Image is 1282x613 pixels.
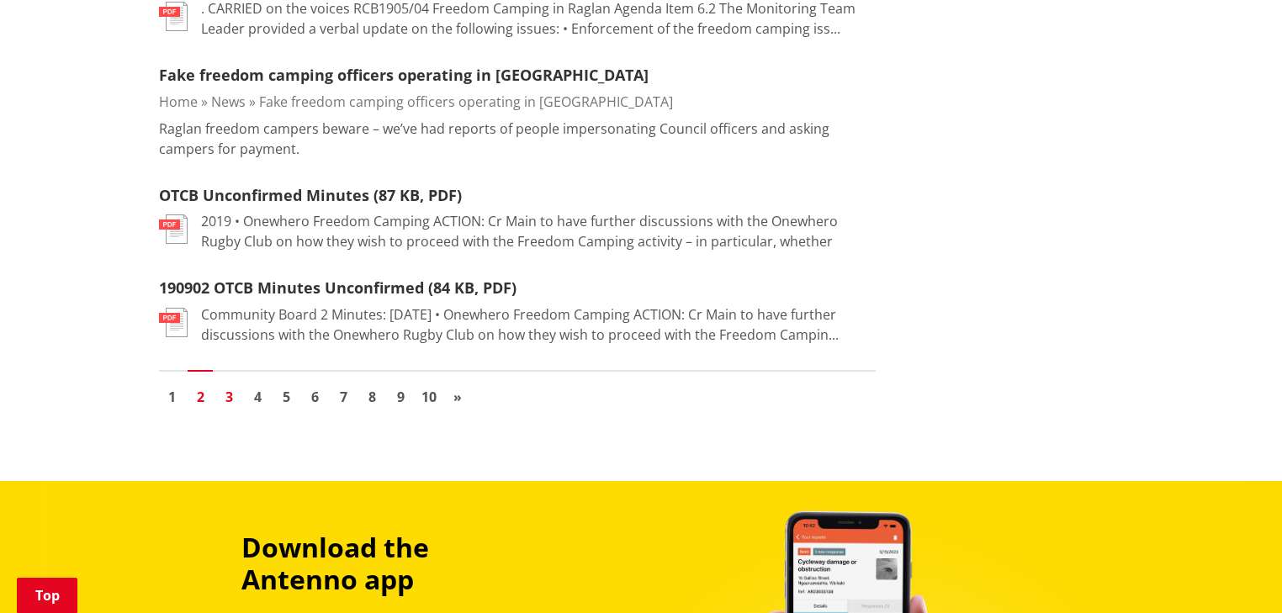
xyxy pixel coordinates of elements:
[159,2,188,31] img: document-pdf.svg
[159,185,462,205] a: OTCB Unconfirmed Minutes (87 KB, PDF)
[188,384,213,410] a: Page 2
[159,370,876,414] nav: Pagination
[331,384,356,410] a: Go to page 7
[159,65,649,85] a: Fake freedom camping officers operating in [GEOGRAPHIC_DATA]
[159,92,198,111] a: Home
[302,384,327,410] a: Go to page 6
[159,119,876,159] p: Raglan freedom campers beware – we’ve had reports of people impersonating Council officers and as...
[241,531,546,596] h3: Download the Antenno app
[201,211,876,251] p: 2019 • Onewhero Freedom Camping ACTION: Cr Main to have further discussions with the Onewhero Rug...
[17,578,77,613] a: Top
[453,388,462,406] span: »
[245,384,270,410] a: Go to page 4
[259,92,673,111] a: Fake freedom camping officers operating in [GEOGRAPHIC_DATA]
[445,384,470,410] a: Go to next page
[159,214,188,244] img: document-pdf.svg
[273,384,299,410] a: Go to page 5
[159,277,517,298] a: 190902 OTCB Minutes Unconfirmed (84 KB, PDF)
[388,384,413,410] a: Go to page 9
[416,384,442,410] a: Go to page 10
[159,308,188,337] img: document-pdf.svg
[211,92,246,111] a: News
[359,384,384,410] a: Go to page 8
[1205,542,1265,603] iframe: Messenger Launcher
[216,384,241,410] a: Go to page 3
[159,384,184,410] a: Go to page 1
[201,304,876,345] p: Community Board 2 Minutes: [DATE] • Onewhero Freedom Camping ACTION: Cr Main to have further disc...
